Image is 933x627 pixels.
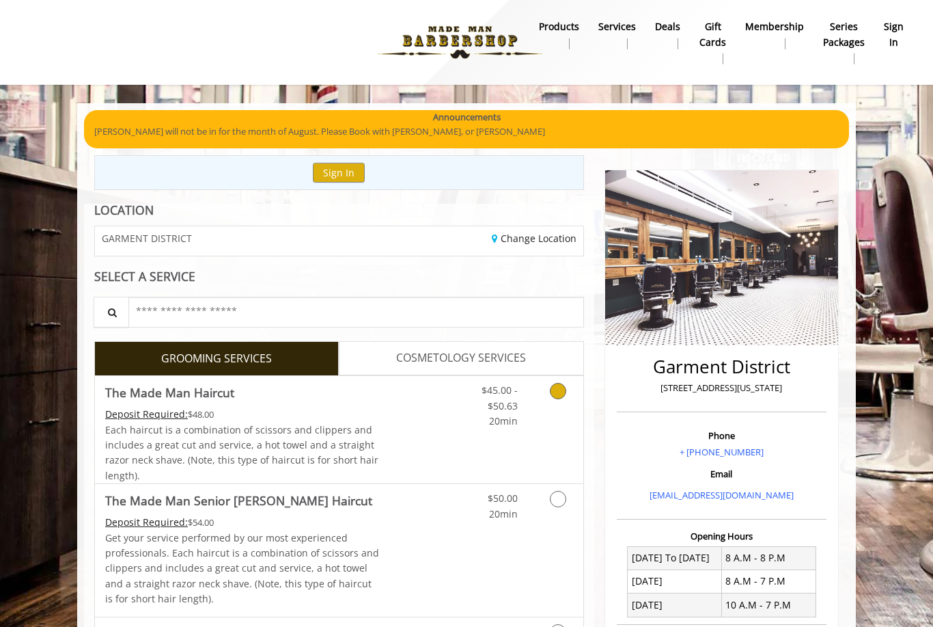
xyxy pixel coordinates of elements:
[628,593,722,617] td: [DATE]
[94,270,584,283] div: SELECT A SERVICE
[492,232,576,245] a: Change Location
[620,381,823,395] p: [STREET_ADDRESS][US_STATE]
[105,383,234,402] b: The Made Man Haircut
[529,17,589,53] a: Productsproducts
[736,17,813,53] a: MembershipMembership
[539,19,579,34] b: products
[617,531,826,541] h3: Opening Hours
[396,349,526,367] span: COSMETOLOGY SERVICES
[105,515,380,530] div: $54.00
[620,431,823,440] h3: Phone
[589,17,645,53] a: ServicesServices
[94,124,839,139] p: [PERSON_NAME] will not be in for the month of August. Please Book with [PERSON_NAME], or [PERSON_...
[628,546,722,570] td: [DATE] To [DATE]
[105,423,378,482] span: Each haircut is a combination of scissors and clippers and includes a great cut and service, a ho...
[94,202,154,218] b: LOCATION
[650,489,794,501] a: [EMAIL_ADDRESS][DOMAIN_NAME]
[645,17,690,53] a: DealsDeals
[433,110,501,124] b: Announcements
[105,408,188,421] span: This service needs some Advance to be paid before we block your appointment
[721,593,816,617] td: 10 A.M - 7 P.M
[105,531,380,607] p: Get your service performed by our most experienced professionals. Each haircut is a combination o...
[628,570,722,593] td: [DATE]
[105,491,372,510] b: The Made Man Senior [PERSON_NAME] Haircut
[655,19,680,34] b: Deals
[161,350,272,368] span: GROOMING SERVICES
[721,546,816,570] td: 8 A.M - 8 P.M
[745,19,804,34] b: Membership
[366,5,554,80] img: Made Man Barbershop logo
[620,469,823,479] h3: Email
[489,507,518,520] span: 20min
[102,233,192,243] span: GARMENT DISTRICT
[690,17,736,68] a: Gift cardsgift cards
[105,516,188,529] span: This service needs some Advance to be paid before we block your appointment
[482,384,518,412] span: $45.00 - $50.63
[699,19,726,50] b: gift cards
[620,357,823,377] h2: Garment District
[874,17,913,53] a: sign insign in
[813,17,874,68] a: Series packagesSeries packages
[94,297,129,328] button: Service Search
[823,19,865,50] b: Series packages
[680,446,764,458] a: + [PHONE_NUMBER]
[488,492,518,505] span: $50.00
[884,19,904,50] b: sign in
[105,407,380,422] div: $48.00
[489,414,518,427] span: 20min
[598,19,636,34] b: Services
[721,570,816,593] td: 8 A.M - 7 P.M
[313,163,365,183] button: Sign In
